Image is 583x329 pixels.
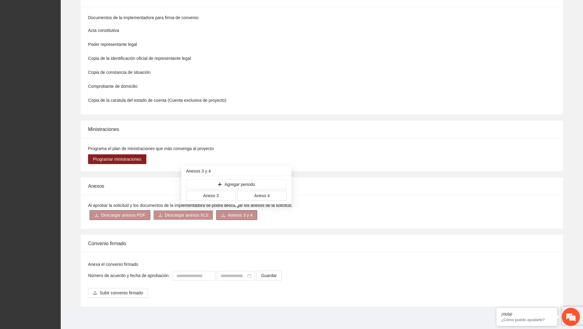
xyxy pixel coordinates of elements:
[181,166,291,176] div: Anexos 3 y 4
[90,210,150,220] button: downloadDescargar anexos PDF
[186,191,236,200] button: Anexo 3
[88,271,173,280] label: Número de acuerdo y fecha de aprobación
[101,212,145,218] span: Descargar anexos PDF
[88,177,556,195] div: Anexos
[254,192,270,199] span: Anexo 4
[224,181,255,188] span: Agregar periodo
[216,210,257,220] button: downloadAnexos 3 y 4
[88,154,146,164] button: Programar ministraciones
[237,191,287,200] button: Anexo 4
[35,81,84,142] span: Estamos en línea.
[100,290,143,296] span: Subir convenio firmado
[100,3,114,18] div: Minimizar ventana de chat en vivo
[261,272,277,279] span: Guardar
[88,65,556,79] li: Copia de constancia de situación
[186,180,287,189] button: plusAgregar periodo
[94,213,99,218] span: download
[221,213,225,218] span: download
[3,166,116,187] textarea: Escriba su mensaje y pulse “Intro”
[88,93,556,107] li: Copia de la caratula del estado de cuenta (Cuenta exclusiva de proyecto)
[93,291,97,296] span: upload
[32,31,102,39] div: Chatee con nosotros ahora
[88,288,148,298] button: uploadSubir convenio firmado
[165,212,209,218] span: Descargar anexos XLS
[88,51,556,65] li: Copia de la identificación oficial de representante legal
[256,271,281,280] button: Guardar
[153,210,213,220] button: downloadDescargar anexos XLS
[501,317,553,322] p: ¿Cómo puedo ayudarte?
[88,235,556,252] div: Convenio firmado
[88,261,556,268] div: Anexa el convenio firmado
[228,212,252,218] span: Anexos 3 y 4
[88,157,146,162] a: Programar ministraciones
[501,312,553,317] div: ¡Hola!
[88,203,292,208] span: Al aprobar la solicitud y los documentos de la implementadora se podrá descargar los anexos de la...
[88,23,556,37] li: Acta constitutiva
[158,213,162,218] span: download
[88,290,148,295] span: uploadSubir convenio firmado
[203,192,219,199] span: Anexo 3
[218,182,222,187] span: plus
[88,14,198,21] label: Documentos de la implementadora para firma de convenio
[88,121,556,138] div: Ministraciones
[93,156,141,163] span: Programar ministraciones
[88,79,556,93] li: Comprobante de domicilio
[88,37,556,51] li: Poder representante legal
[88,146,214,151] span: Programa el plan de ministraciones que más convenga al proyecto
